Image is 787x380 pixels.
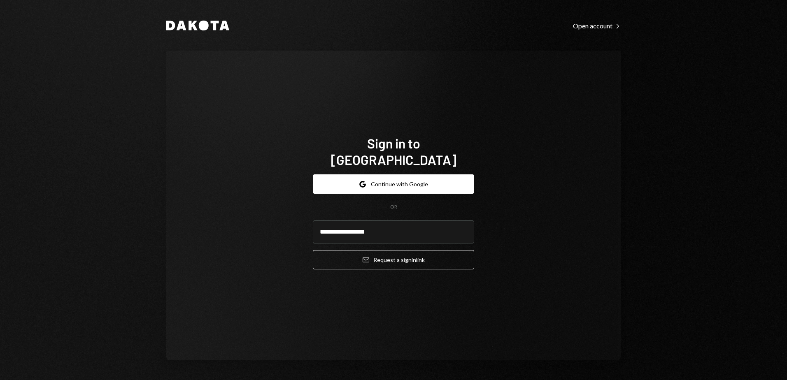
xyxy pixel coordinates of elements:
div: OR [390,204,397,211]
a: Open account [573,21,621,30]
button: Continue with Google [313,174,474,194]
button: Request a signinlink [313,250,474,269]
h1: Sign in to [GEOGRAPHIC_DATA] [313,135,474,168]
div: Open account [573,22,621,30]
